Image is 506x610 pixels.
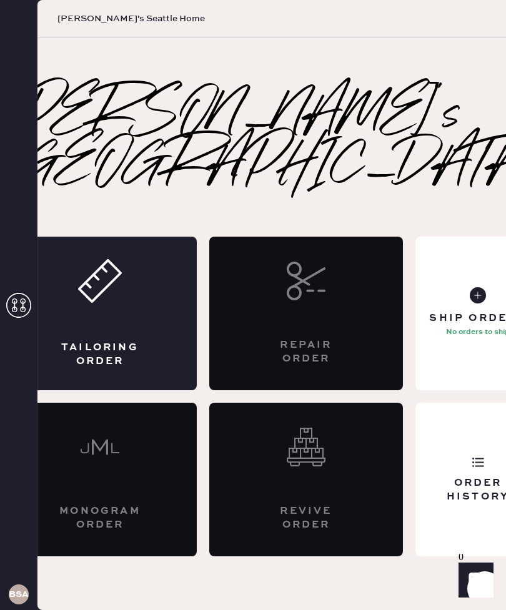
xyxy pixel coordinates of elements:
[209,403,403,556] div: Interested? Contact us at care@hemster.co
[53,504,147,532] div: Monogram Order
[209,237,403,390] div: Interested? Contact us at care@hemster.co
[57,12,205,25] span: [PERSON_NAME]'s Seattle Home
[3,403,197,556] div: Interested? Contact us at care@hemster.co
[259,338,353,366] div: Repair Order
[447,554,500,608] iframe: Front Chat
[53,340,147,368] div: Tailoring Order
[259,504,353,532] div: Revive order
[9,590,29,599] h3: BSA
